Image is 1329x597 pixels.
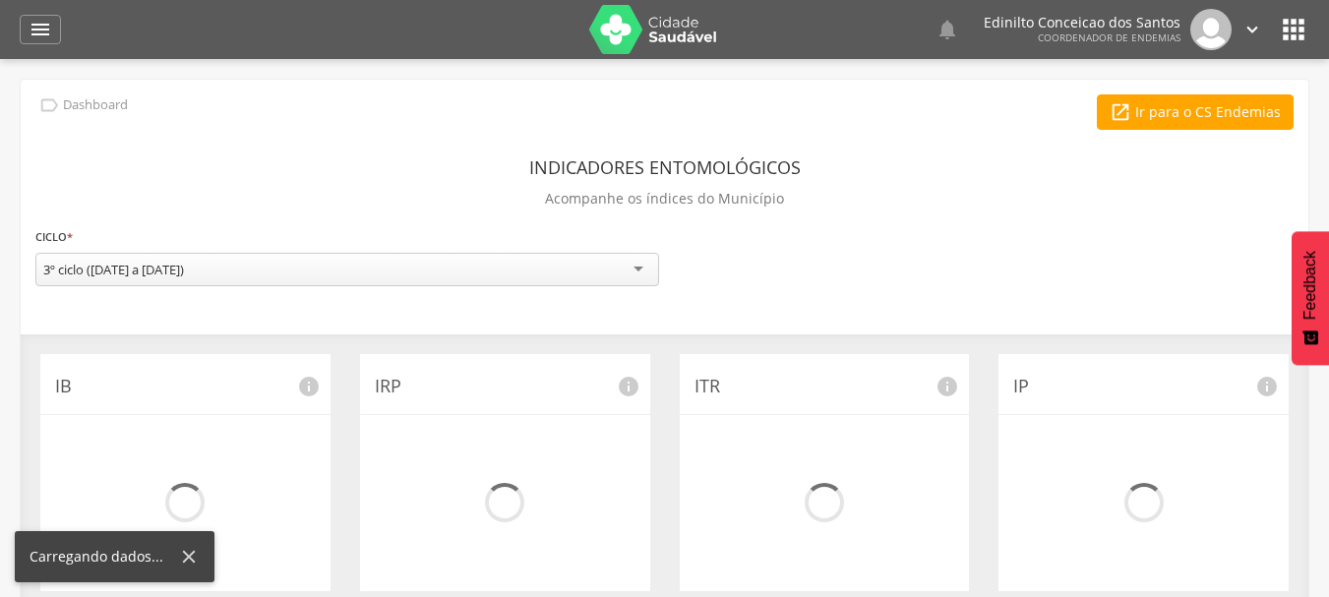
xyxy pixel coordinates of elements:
p: Dashboard [63,97,128,113]
button: Feedback - Mostrar pesquisa [1292,231,1329,365]
a:  [936,9,959,50]
span: Coordenador de Endemias [1038,30,1180,44]
p: IB [55,374,316,399]
p: IRP [375,374,635,399]
p: ITR [695,374,955,399]
i: info [936,375,959,398]
div: 3º ciclo ([DATE] a [DATE]) [43,261,184,278]
i:  [1110,101,1131,123]
i:  [1278,14,1309,45]
a: Ir para o CS Endemias [1097,94,1294,130]
i:  [38,94,60,116]
i:  [1241,19,1263,40]
p: IP [1013,374,1274,399]
p: Edinilto Conceicao dos Santos [984,16,1180,30]
i: info [1255,375,1279,398]
span: Feedback [1301,251,1319,320]
header: Indicadores Entomológicos [529,149,801,185]
label: Ciclo [35,226,73,248]
p: Acompanhe os índices do Município [545,185,784,212]
a:  [20,15,61,44]
i: info [297,375,321,398]
i:  [936,18,959,41]
a:  [1241,9,1263,50]
div: Carregando dados... [30,547,178,567]
i: info [617,375,640,398]
i:  [29,18,52,41]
